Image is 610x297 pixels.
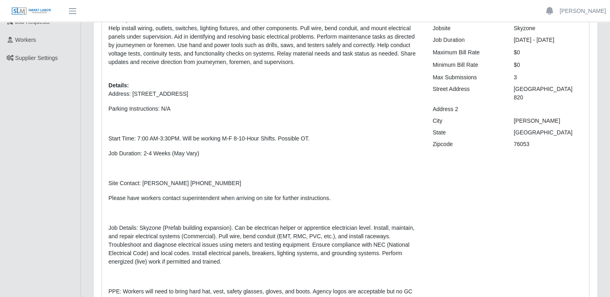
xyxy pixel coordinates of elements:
div: [DATE] - [DATE] [508,36,589,44]
p: Help install wiring, outlets, switches, lighting fixtures, and other components. Pull wire, bend ... [108,24,421,66]
div: Max Submissions [427,73,508,82]
div: Job Duration [427,36,508,44]
div: State [427,128,508,137]
div: Address 2 [427,105,508,113]
div: City [427,117,508,125]
div: $0 [508,61,589,69]
span: Supplier Settings [15,55,58,61]
div: [PERSON_NAME] [508,117,589,125]
div: $0 [508,48,589,57]
p: Address: [STREET_ADDRESS] [108,90,421,98]
div: Jobsite [427,24,508,33]
span: Workers [15,37,36,43]
div: Zipcode [427,140,508,148]
p: Job Details: Skyzone (Prefab building expansion). Can be electrican helper or apprentice electric... [108,224,421,266]
div: 76053 [508,140,589,148]
a: [PERSON_NAME] [560,7,606,15]
p: Job Duration: 2-4 Weeks (May Vary) [108,149,421,158]
div: Minimum Bill Rate [427,61,508,69]
p: Start Time: 7:00 AM-3:30PM. Will be working M-F 8-10-Hour Shifts. Possible OT. [108,134,421,143]
img: SLM Logo [11,7,52,16]
div: Street Address [427,85,508,102]
p: Parking Instructions: N/A [108,105,421,113]
div: Maximum Bill Rate [427,48,508,57]
div: [GEOGRAPHIC_DATA] 820 [508,85,589,102]
div: Skyzone [508,24,589,33]
p: Site Contact: [PERSON_NAME] [PHONE_NUMBER] [108,179,421,188]
p: Please have workers contact superintendent when arriving on site for further instructions. [108,194,421,202]
b: Details: [108,82,129,89]
div: [GEOGRAPHIC_DATA] [508,128,589,137]
div: 3 [508,73,589,82]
